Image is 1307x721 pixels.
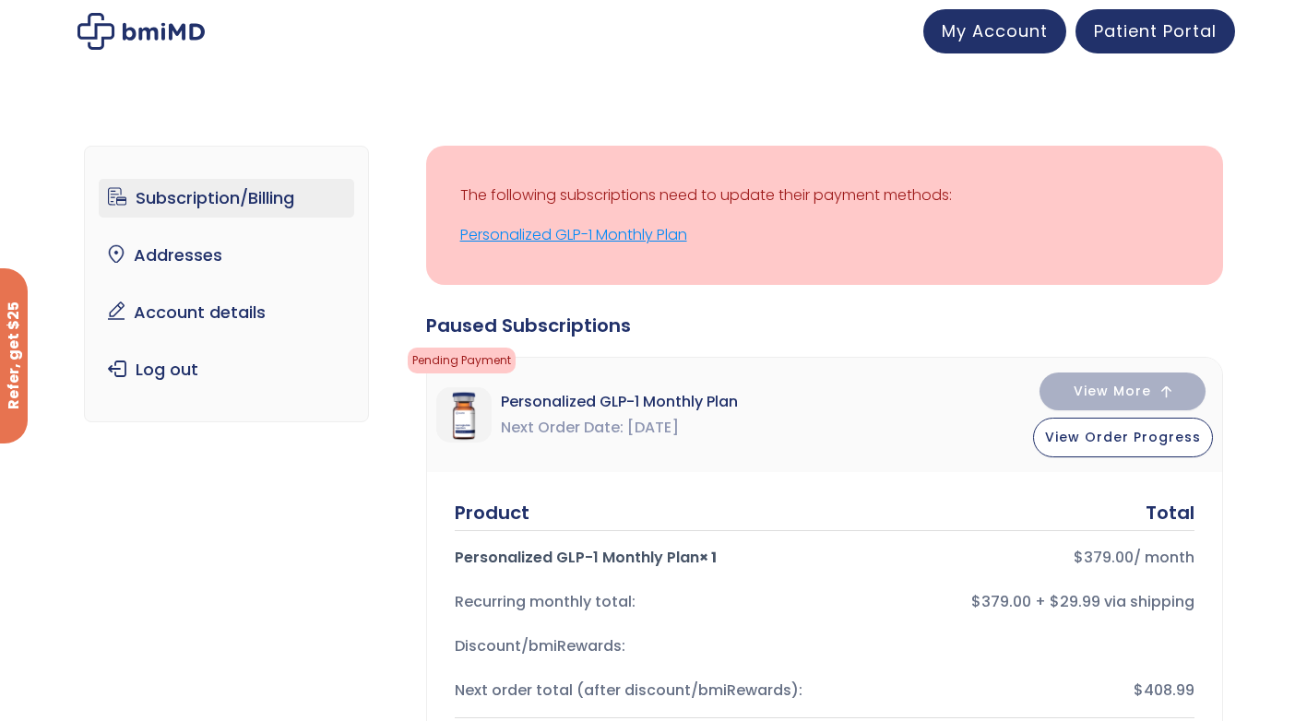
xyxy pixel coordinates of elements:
[455,678,810,703] div: Next order total (after discount/bmiRewards):
[455,633,810,659] div: Discount/bmiRewards:
[455,589,810,615] div: Recurring monthly total:
[1074,547,1134,568] bdi: 379.00
[699,547,717,568] strong: × 1
[942,19,1048,42] span: My Account
[1075,9,1235,53] a: Patient Portal
[501,415,624,441] span: Next Order Date
[408,348,516,373] span: Pending Payment
[923,9,1066,53] a: My Account
[455,545,810,571] div: Personalized GLP-1 Monthly Plan
[84,146,369,422] nav: Account pages
[1074,385,1151,397] span: View More
[1040,372,1206,410] button: View More
[627,415,679,441] span: [DATE]
[99,236,354,275] a: Addresses
[1146,500,1194,526] div: Total
[77,13,205,50] img: My account
[1094,19,1217,42] span: Patient Portal
[99,293,354,332] a: Account details
[455,500,529,526] div: Product
[839,545,1194,571] div: / month
[839,589,1194,615] div: $379.00 + $29.99 via shipping
[460,183,1189,208] p: The following subscriptions need to update their payment methods:
[1045,428,1201,446] span: View Order Progress
[839,678,1194,703] div: $408.99
[501,389,738,415] span: Personalized GLP-1 Monthly Plan
[1033,418,1213,457] button: View Order Progress
[460,222,1189,248] a: Personalized GLP-1 Monthly Plan
[99,179,354,218] a: Subscription/Billing
[99,350,354,389] a: Log out
[1074,547,1084,568] span: $
[426,313,1223,338] div: Paused Subscriptions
